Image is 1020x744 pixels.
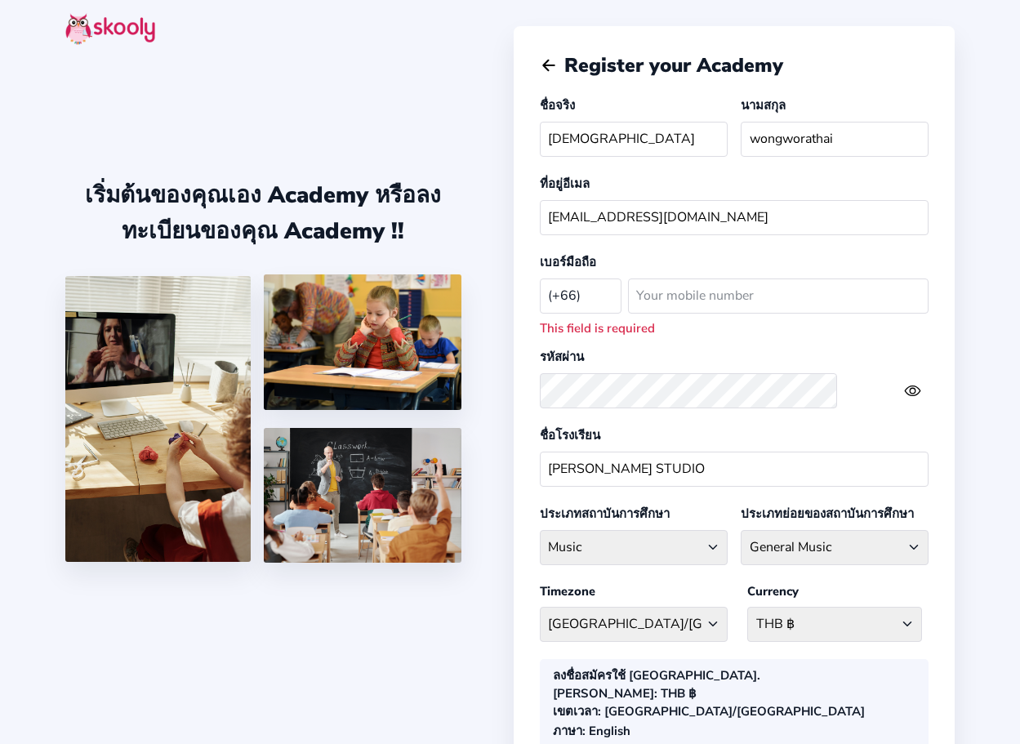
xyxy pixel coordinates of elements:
input: School name [540,452,929,487]
label: Timezone [540,583,595,599]
div: : [GEOGRAPHIC_DATA]/[GEOGRAPHIC_DATA] [553,702,865,721]
label: นามสกุล [741,97,786,114]
img: 5.png [264,428,461,563]
img: skooly-logo.png [65,13,155,45]
div: เริ่มต้นของคุณเอง Academy หรือลงทะเบียนของคุณ Academy !! [65,176,461,248]
label: ชื่อจริง [540,97,575,114]
input: Your mobile number [628,278,929,314]
label: Currency [747,583,799,599]
label: ประเภทสถาบันการศึกษา [540,506,670,522]
input: Your first name [540,122,728,157]
b: [PERSON_NAME] [553,685,654,702]
div: ลงชื่อสมัครใช้ [GEOGRAPHIC_DATA]. [553,666,760,685]
button: eye outlineeye off outline [904,382,929,399]
label: ชื่อโรงเรียน [540,427,600,443]
input: Your last name [741,122,929,157]
b: เขตเวลา [553,703,598,719]
div: : English [553,721,630,741]
img: 1.jpg [65,276,251,562]
button: arrow back outline [540,56,558,74]
label: เบอร์มือถือ [540,254,596,270]
img: 4.png [264,274,461,409]
label: ประเภทย่อยของสถาบันการศึกษา [741,506,914,522]
b: ภาษา [553,723,582,739]
ion-icon: eye outline [904,382,921,399]
label: ที่อยู่อีเมล [540,176,590,192]
input: Your email address [540,200,929,235]
div: : THB ฿ [553,685,697,702]
span: Register your Academy [564,52,783,78]
div: This field is required [540,320,929,336]
label: รหัสผ่าน [540,349,584,365]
